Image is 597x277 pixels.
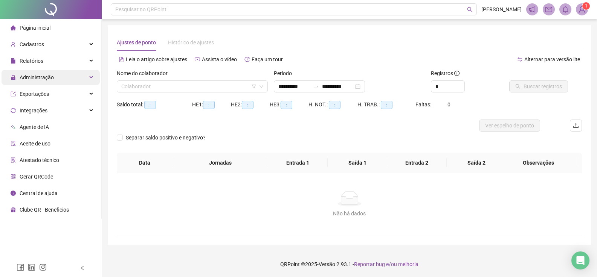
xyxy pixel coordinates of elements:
[80,265,85,271] span: left
[11,207,16,212] span: gift
[313,83,319,89] span: swap-right
[576,4,588,15] img: 89436
[415,101,432,107] span: Faltas:
[509,80,568,92] button: Buscar registros
[562,6,569,13] span: bell
[431,69,460,77] span: Registros
[447,153,506,173] th: Saída 2
[281,101,292,109] span: --:--
[20,107,47,114] span: Integrações
[11,75,16,80] span: lock
[11,141,16,146] span: audit
[11,157,16,163] span: solution
[242,101,253,109] span: --:--
[20,58,43,64] span: Relatórios
[20,174,53,180] span: Gerar QRCode
[123,133,209,142] span: Separar saldo positivo e negativo?
[20,91,49,97] span: Exportações
[20,207,69,213] span: Clube QR - Beneficios
[447,101,450,107] span: 0
[454,71,460,76] span: info-circle
[203,101,215,109] span: --:--
[387,153,447,173] th: Entrada 2
[481,5,522,14] span: [PERSON_NAME]
[11,58,16,64] span: file
[11,191,16,196] span: info-circle
[117,39,156,45] span: Ajustes de ponto
[252,56,283,62] span: Faça um tour
[117,100,192,109] div: Saldo total:
[20,141,50,147] span: Aceite de uso
[381,101,392,109] span: --:--
[270,100,308,109] div: HE 3:
[231,100,270,109] div: HE 2:
[144,101,156,109] span: --:--
[119,57,124,62] span: file-text
[192,100,231,109] div: HE 1:
[11,91,16,97] span: export
[507,159,570,167] span: Observações
[582,2,590,10] sup: Atualize o seu contato no menu Meus Dados
[11,108,16,113] span: sync
[252,84,256,89] span: filter
[168,39,214,45] span: Histórico de ajustes
[195,57,200,62] span: youtube
[308,100,357,109] div: H. NOT.:
[479,120,540,132] button: Ver espelho de ponto
[529,6,536,13] span: notification
[571,251,589,269] div: Open Intercom Messenger
[501,153,576,173] th: Observações
[319,261,335,267] span: Versão
[259,84,264,89] span: down
[28,263,35,271] span: linkedin
[39,263,47,271] span: instagram
[244,57,250,62] span: history
[585,3,588,9] span: 1
[20,157,59,163] span: Atestado técnico
[517,57,522,62] span: swap
[172,153,268,173] th: Jornadas
[20,25,50,31] span: Página inicial
[17,263,24,271] span: facebook
[20,74,54,80] span: Administração
[117,69,173,77] label: Nome do colaborador
[11,25,16,30] span: home
[354,261,418,267] span: Reportar bug e/ou melhoria
[573,123,579,129] span: upload
[20,190,58,196] span: Central de ajuda
[268,153,328,173] th: Entrada 1
[313,83,319,89] span: to
[328,153,387,173] th: Saída 1
[126,209,573,218] div: Não há dados
[126,56,187,62] span: Leia o artigo sobre ajustes
[524,56,580,62] span: Alternar para versão lite
[20,124,49,130] span: Agente de IA
[11,42,16,47] span: user-add
[202,56,237,62] span: Assista o vídeo
[20,41,44,47] span: Cadastros
[117,153,172,173] th: Data
[274,69,297,77] label: Período
[329,101,340,109] span: --:--
[467,7,473,12] span: search
[357,100,415,109] div: H. TRAB.:
[11,174,16,179] span: qrcode
[545,6,552,13] span: mail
